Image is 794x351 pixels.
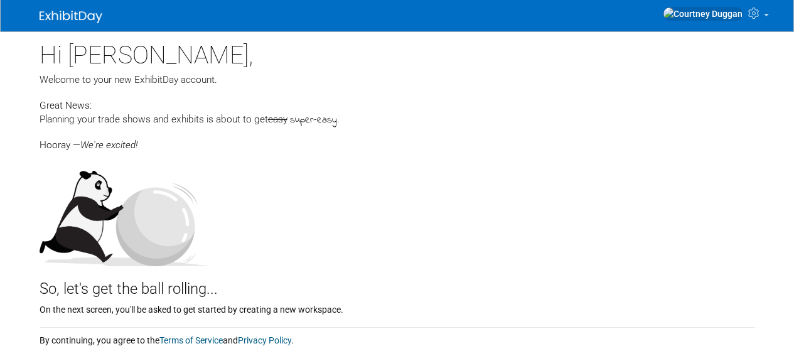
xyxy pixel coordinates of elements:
[40,127,755,152] div: Hooray —
[40,158,209,266] img: Let's get the ball rolling
[663,7,743,21] img: Courtney Duggan
[40,300,755,316] div: On the next screen, you'll be asked to get started by creating a new workspace.
[40,31,755,73] div: Hi [PERSON_NAME],
[238,335,291,345] a: Privacy Policy
[40,328,755,347] div: By continuing, you agree to the and .
[159,335,223,345] a: Terms of Service
[40,73,755,87] div: Welcome to your new ExhibitDay account.
[290,113,337,127] span: super-easy
[40,266,755,300] div: So, let's get the ball rolling...
[40,11,102,23] img: ExhibitDay
[40,112,755,127] div: Planning your trade shows and exhibits is about to get .
[40,98,755,112] div: Great News:
[268,114,287,125] span: easy
[80,139,137,151] span: We're excited!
